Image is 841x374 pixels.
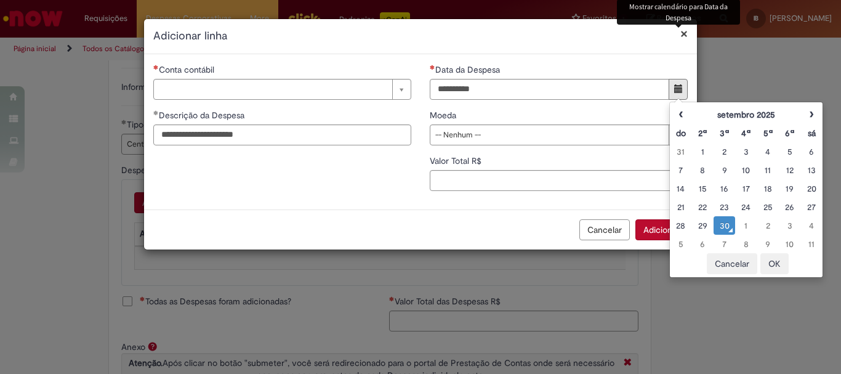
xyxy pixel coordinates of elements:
th: Mês anterior [670,105,691,124]
div: 07 October 2025 Tuesday [717,238,732,250]
div: 02 September 2025 Tuesday [717,145,732,158]
div: 11 September 2025 Thursday [760,164,776,176]
div: 14 September 2025 Sunday [673,182,688,195]
div: 20 September 2025 Saturday [804,182,819,195]
div: 04 October 2025 Saturday [804,219,819,232]
th: Segunda-feira [691,124,713,142]
div: 10 October 2025 Friday [782,238,797,250]
div: 08 September 2025 Monday [694,164,710,176]
span: Descrição da Despesa [159,110,247,121]
div: O seletor de data foi aberto.30 September 2025 Tuesday [717,219,732,232]
div: 29 September 2025 Monday [694,219,710,232]
div: 06 September 2025 Saturday [804,145,819,158]
div: 04 September 2025 Thursday [760,145,776,158]
div: 31 August 2025 Sunday [673,145,688,158]
span: Moeda [430,110,459,121]
div: 09 September 2025 Tuesday [717,164,732,176]
div: 26 September 2025 Friday [782,201,797,213]
th: Terça-feira [714,124,735,142]
th: Próximo mês [801,105,823,124]
div: 10 September 2025 Wednesday [738,164,754,176]
span: Necessários - Conta contábil [159,64,217,75]
div: 03 September 2025 Wednesday [738,145,754,158]
div: 06 October 2025 Monday [694,238,710,250]
div: 18 September 2025 Thursday [760,182,776,195]
div: 03 October 2025 Friday [782,219,797,232]
th: Sexta-feira [779,124,800,142]
a: Limpar campo Conta contábil [153,79,411,100]
div: 16 September 2025 Tuesday [717,182,732,195]
button: Fechar modal [680,27,688,40]
input: Data da Despesa [430,79,669,100]
div: 09 October 2025 Thursday [760,238,776,250]
div: 17 September 2025 Wednesday [738,182,754,195]
div: 11 October 2025 Saturday [804,238,819,250]
div: 23 September 2025 Tuesday [717,201,732,213]
button: Cancelar [707,253,757,274]
span: -- Nenhum -- [435,125,662,145]
span: Necessários [430,65,435,70]
div: 22 September 2025 Monday [694,201,710,213]
th: Domingo [670,124,691,142]
span: Necessários [153,65,159,70]
div: 28 September 2025 Sunday [673,219,688,232]
h2: Adicionar linha [153,28,688,44]
div: 19 September 2025 Friday [782,182,797,195]
th: Quarta-feira [735,124,757,142]
div: 07 September 2025 Sunday [673,164,688,176]
button: Adicionar [635,219,688,240]
button: Cancelar [579,219,630,240]
button: Mostrar calendário para Data da Despesa [669,79,688,100]
div: 05 September 2025 Friday [782,145,797,158]
div: Escolher data [669,102,823,278]
button: OK [760,253,789,274]
th: Sábado [801,124,823,142]
div: 12 September 2025 Friday [782,164,797,176]
th: setembro 2025. Alternar mês [691,105,800,124]
div: 01 October 2025 Wednesday [738,219,754,232]
div: 01 September 2025 Monday [694,145,710,158]
div: 25 September 2025 Thursday [760,201,776,213]
div: 24 September 2025 Wednesday [738,201,754,213]
div: 15 September 2025 Monday [694,182,710,195]
input: Valor Total R$ [430,170,688,191]
span: Data da Despesa [435,64,502,75]
div: 05 October 2025 Sunday [673,238,688,250]
span: Obrigatório Preenchido [153,110,159,115]
span: Valor Total R$ [430,155,484,166]
div: 08 October 2025 Wednesday [738,238,754,250]
th: Quinta-feira [757,124,779,142]
div: 21 September 2025 Sunday [673,201,688,213]
div: 13 September 2025 Saturday [804,164,819,176]
div: 02 October 2025 Thursday [760,219,776,232]
div: 27 September 2025 Saturday [804,201,819,213]
input: Descrição da Despesa [153,124,411,145]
